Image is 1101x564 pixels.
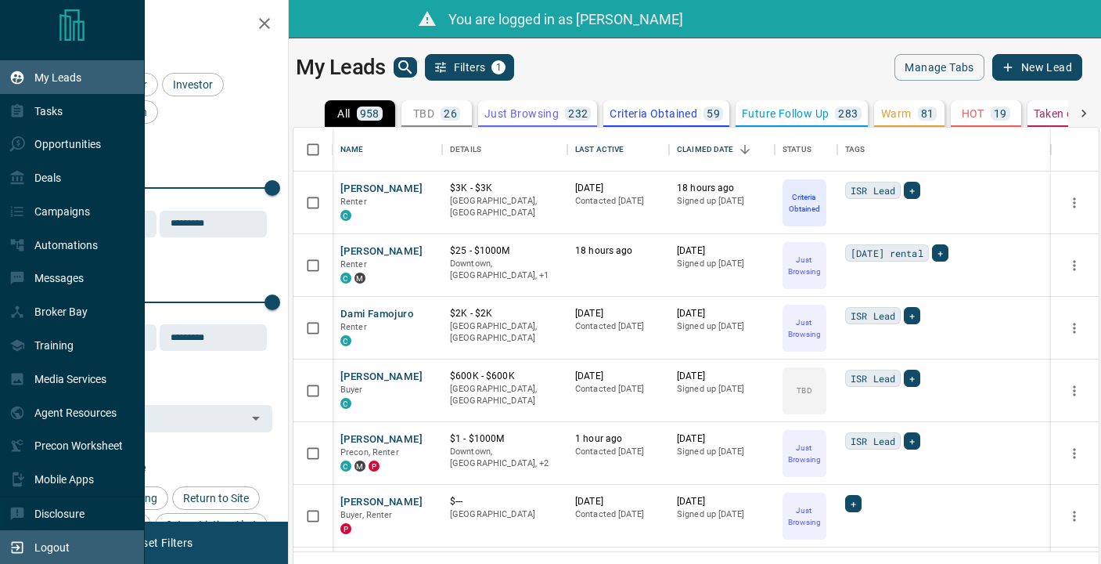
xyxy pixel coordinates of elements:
[994,108,1007,119] p: 19
[450,432,559,446] p: $1 - $1000M
[742,108,829,119] p: Future Follow Up
[340,210,351,221] div: condos.ca
[340,447,399,457] span: Precon, Renter
[677,258,767,270] p: Signed up [DATE]
[1063,379,1086,403] button: more
[340,259,367,269] span: Renter
[575,495,661,508] p: [DATE]
[450,128,481,172] div: Details
[851,308,895,324] span: ISR Lead
[425,54,515,81] button: Filters1
[450,244,559,258] p: $25 - $1000M
[797,385,811,396] p: TBD
[450,446,559,470] p: West End, Toronto
[837,128,1051,172] div: Tags
[340,523,351,534] div: property.ca
[677,195,767,208] p: Signed up [DATE]
[394,57,417,78] button: search button
[340,432,423,447] button: [PERSON_NAME]
[450,307,559,320] p: $2K - $2K
[677,370,767,383] p: [DATE]
[775,128,837,172] div: Status
[783,128,811,172] div: Status
[450,182,559,195] p: $3K - $3K
[851,183,895,198] span: ISR Lead
[909,371,915,386] span: +
[921,108,934,119] p: 81
[450,495,559,508] p: $---
[1063,442,1086,465] button: more
[575,195,661,208] p: Contacted [DATE]
[784,191,825,215] p: Criteria Obtained
[838,108,858,119] p: 283
[904,370,920,387] div: +
[354,273,365,284] div: mrloft.ca
[904,307,920,324] div: +
[450,508,559,521] p: [GEOGRAPHIC_DATA]
[677,307,767,320] p: [DATE]
[575,508,661,521] p: Contacted [DATE]
[677,508,767,521] p: Signed up [DATE]
[337,108,350,119] p: All
[575,244,661,258] p: 18 hours ago
[354,461,365,472] div: mrloft.ca
[784,254,825,277] p: Just Browsing
[677,128,734,172] div: Claimed Date
[677,320,767,333] p: Signed up [DATE]
[413,108,434,119] p: TBD
[575,383,661,396] p: Contacted [DATE]
[160,519,262,531] span: Set up Listing Alert
[360,108,380,119] p: 958
[962,108,984,119] p: HOT
[1063,191,1086,215] button: more
[450,320,559,345] p: [GEOGRAPHIC_DATA], [GEOGRAPHIC_DATA]
[575,182,661,195] p: [DATE]
[677,495,767,508] p: [DATE]
[575,432,661,446] p: 1 hour ago
[340,322,367,332] span: Renter
[677,446,767,458] p: Signed up [DATE]
[904,182,920,199] div: +
[669,128,775,172] div: Claimed Date
[894,54,984,81] button: Manage Tabs
[575,307,661,320] p: [DATE]
[340,335,351,346] div: condos.ca
[568,108,588,119] p: 232
[677,182,767,195] p: 18 hours ago
[340,197,367,207] span: Renter
[677,432,767,446] p: [DATE]
[340,510,393,520] span: Buyer, Renter
[162,73,224,96] div: Investor
[932,244,948,262] div: +
[851,245,923,261] span: [DATE] rental
[340,244,423,259] button: [PERSON_NAME]
[340,370,423,385] button: [PERSON_NAME]
[450,258,559,282] p: Toronto
[340,273,351,284] div: condos.ca
[575,320,661,333] p: Contacted [DATE]
[493,62,504,73] span: 1
[937,245,943,261] span: +
[340,495,423,510] button: [PERSON_NAME]
[851,496,856,512] span: +
[155,513,268,537] div: Set up Listing Alert
[340,307,414,322] button: Dami Famojuro
[734,139,756,161] button: Sort
[677,244,767,258] p: [DATE]
[707,108,720,119] p: 59
[851,371,895,386] span: ISR Lead
[845,128,865,172] div: Tags
[575,446,661,458] p: Contacted [DATE]
[784,316,825,340] p: Just Browsing
[442,128,567,172] div: Details
[992,54,1082,81] button: New Lead
[369,461,380,472] div: property.ca
[881,108,912,119] p: Warm
[909,433,915,449] span: +
[448,11,683,27] span: You are logged in as [PERSON_NAME]
[909,308,915,324] span: +
[178,492,254,504] span: Return to Site
[340,182,423,197] button: [PERSON_NAME]
[167,78,218,91] span: Investor
[340,128,364,172] div: Name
